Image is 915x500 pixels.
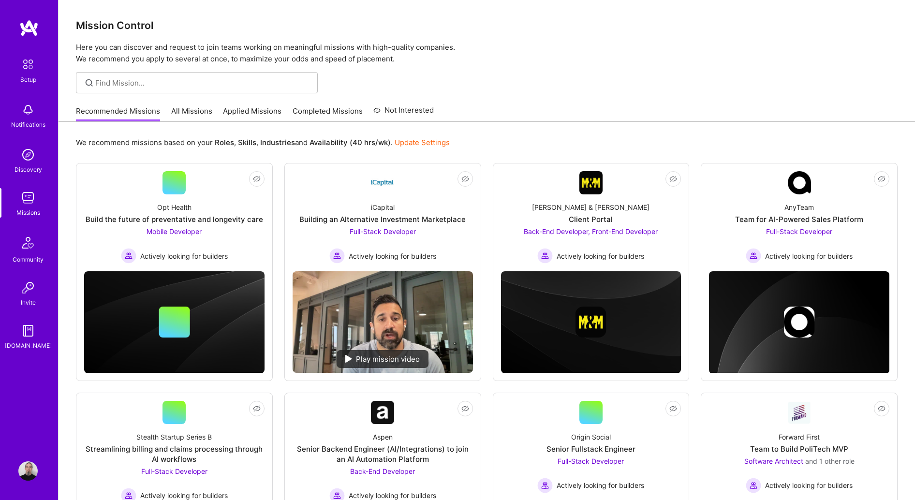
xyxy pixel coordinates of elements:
div: Play mission video [337,350,428,368]
img: Company Logo [371,401,394,424]
img: Actively looking for builders [537,248,553,264]
a: Company Logo[PERSON_NAME] & [PERSON_NAME]Client PortalBack-End Developer, Front-End Developer Act... [501,171,681,264]
img: Company Logo [788,401,811,424]
img: Company Logo [371,171,394,194]
span: Full-Stack Developer [558,457,624,465]
p: Here you can discover and request to join teams working on meaningful missions with high-quality ... [76,42,898,65]
img: Invite [18,278,38,297]
img: teamwork [18,188,38,207]
div: Forward First [779,432,820,442]
div: Setup [20,74,36,85]
div: Senior Backend Engineer (AI/Integrations) to join an AI Automation Platform [293,444,473,464]
img: Actively looking for builders [537,478,553,493]
div: Stealth Startup Series B [136,432,212,442]
a: User Avatar [16,461,40,481]
div: Senior Fullstack Engineer [546,444,635,454]
i: icon EyeClosed [461,405,469,412]
div: Community [13,254,44,265]
div: AnyTeam [784,202,814,212]
span: Mobile Developer [147,227,202,235]
div: Client Portal [569,214,613,224]
div: [DOMAIN_NAME] [5,340,52,351]
span: Actively looking for builders [557,251,644,261]
img: discovery [18,145,38,164]
span: Actively looking for builders [765,251,853,261]
span: Back-End Developer [350,467,415,475]
div: Team to Build PoliTech MVP [750,444,848,454]
img: Company logo [576,307,606,338]
span: Full-Stack Developer [766,227,832,235]
div: Streamlining billing and claims processing through AI workflows [84,444,265,464]
a: Completed Missions [293,106,363,122]
img: No Mission [293,271,473,373]
span: Actively looking for builders [765,480,853,490]
img: Company Logo [579,171,603,194]
a: All Missions [171,106,212,122]
img: Company logo [784,307,815,338]
span: Full-Stack Developer [350,227,416,235]
b: Availability (40 hrs/wk) [310,138,391,147]
span: and 1 other role [805,457,855,465]
span: Full-Stack Developer [141,467,207,475]
img: Actively looking for builders [746,248,761,264]
img: setup [18,54,38,74]
img: bell [18,100,38,119]
h3: Mission Control [76,19,898,31]
input: Find Mission... [95,78,310,88]
a: Applied Missions [223,106,281,122]
div: Aspen [373,432,393,442]
i: icon EyeClosed [461,175,469,183]
img: User Avatar [18,461,38,481]
b: Industries [260,138,295,147]
div: [PERSON_NAME] & [PERSON_NAME] [532,202,649,212]
a: Update Settings [395,138,450,147]
img: play [345,355,352,363]
b: Roles [215,138,234,147]
div: Discovery [15,164,42,175]
div: Origin Social [571,432,611,442]
img: Company Logo [788,171,811,194]
a: Company LogoAnyTeamTeam for AI-Powered Sales PlatformFull-Stack Developer Actively looking for bu... [709,171,889,264]
p: We recommend missions based on your , , and . [76,137,450,147]
span: Actively looking for builders [557,480,644,490]
span: Actively looking for builders [349,251,436,261]
img: Actively looking for builders [329,248,345,264]
img: cover [84,271,265,373]
img: Community [16,231,40,254]
a: Not Interested [373,104,434,122]
a: Company LogoiCapitalBuilding an Alternative Investment MarketplaceFull-Stack Developer Actively l... [293,171,473,264]
span: Actively looking for builders [140,251,228,261]
div: Notifications [11,119,45,130]
div: Team for AI-Powered Sales Platform [735,214,863,224]
div: Building an Alternative Investment Marketplace [299,214,466,224]
span: Back-End Developer, Front-End Developer [524,227,658,235]
a: Opt HealthBuild the future of preventative and longevity careMobile Developer Actively looking fo... [84,171,265,264]
i: icon EyeClosed [253,405,261,412]
img: Actively looking for builders [121,248,136,264]
a: Recommended Missions [76,106,160,122]
div: Missions [16,207,40,218]
div: Opt Health [157,202,192,212]
img: guide book [18,321,38,340]
div: Invite [21,297,36,308]
img: logo [19,19,39,37]
img: cover [501,271,681,373]
i: icon EyeClosed [878,405,885,412]
i: icon EyeClosed [669,175,677,183]
span: Software Architect [744,457,803,465]
b: Skills [238,138,256,147]
img: Actively looking for builders [746,478,761,493]
i: icon EyeClosed [878,175,885,183]
i: icon EyeClosed [253,175,261,183]
i: icon EyeClosed [669,405,677,412]
i: icon SearchGrey [84,77,95,88]
div: Build the future of preventative and longevity care [86,214,263,224]
div: iCapital [371,202,395,212]
img: cover [709,271,889,373]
